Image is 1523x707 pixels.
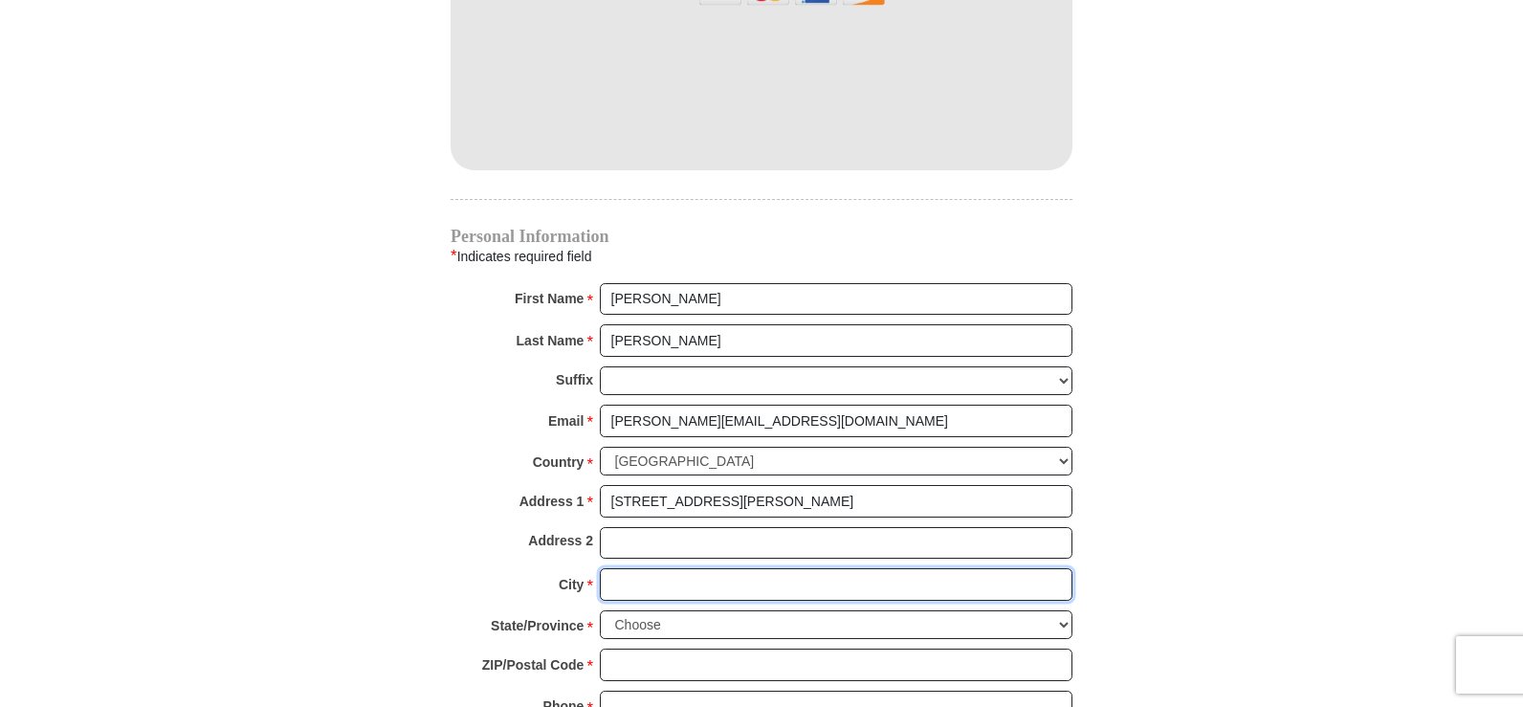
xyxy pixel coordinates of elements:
strong: ZIP/Postal Code [482,652,585,678]
strong: State/Province [491,612,584,639]
strong: Suffix [556,366,593,393]
strong: First Name [515,285,584,312]
strong: Country [533,449,585,475]
strong: Address 1 [519,488,585,515]
strong: Address 2 [528,527,593,554]
strong: Last Name [517,327,585,354]
div: Indicates required field [451,244,1072,269]
h4: Personal Information [451,229,1072,244]
strong: City [559,571,584,598]
strong: Email [548,408,584,434]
